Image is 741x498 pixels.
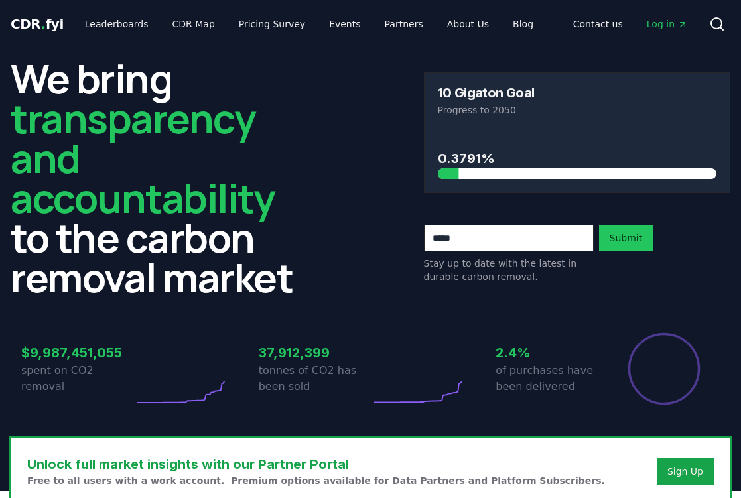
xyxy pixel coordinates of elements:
p: Progress to 2050 [438,103,717,117]
a: Events [318,12,371,36]
a: Leaderboards [74,12,159,36]
p: spent on CO2 removal [21,363,133,395]
a: Pricing Survey [228,12,316,36]
a: Log in [636,12,699,36]
a: Blog [502,12,544,36]
a: Contact us [563,12,634,36]
h3: Unlock full market insights with our Partner Portal [27,454,605,474]
h3: $9,987,451,055 [21,343,133,363]
a: Sign Up [667,465,703,478]
h3: 10 Gigaton Goal [438,86,535,99]
a: Partners [374,12,434,36]
h2: We bring to the carbon removal market [11,58,318,297]
h3: 37,912,399 [259,343,371,363]
a: CDR.fyi [11,15,64,33]
span: Log in [647,17,688,31]
button: Sign Up [657,458,714,485]
p: Stay up to date with the latest in durable carbon removal. [424,257,594,283]
h3: 2.4% [496,343,608,363]
span: transparency and accountability [11,91,275,225]
span: . [41,16,46,32]
a: About Us [437,12,500,36]
h3: 0.3791% [438,149,717,168]
p: of purchases have been delivered [496,363,608,395]
a: CDR Map [162,12,226,36]
div: Percentage of sales delivered [627,332,701,406]
p: tonnes of CO2 has been sold [259,363,371,395]
p: Free to all users with a work account. Premium options available for Data Partners and Platform S... [27,474,605,487]
button: Submit [599,225,653,251]
nav: Main [74,12,544,36]
span: CDR fyi [11,16,64,32]
nav: Main [563,12,699,36]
